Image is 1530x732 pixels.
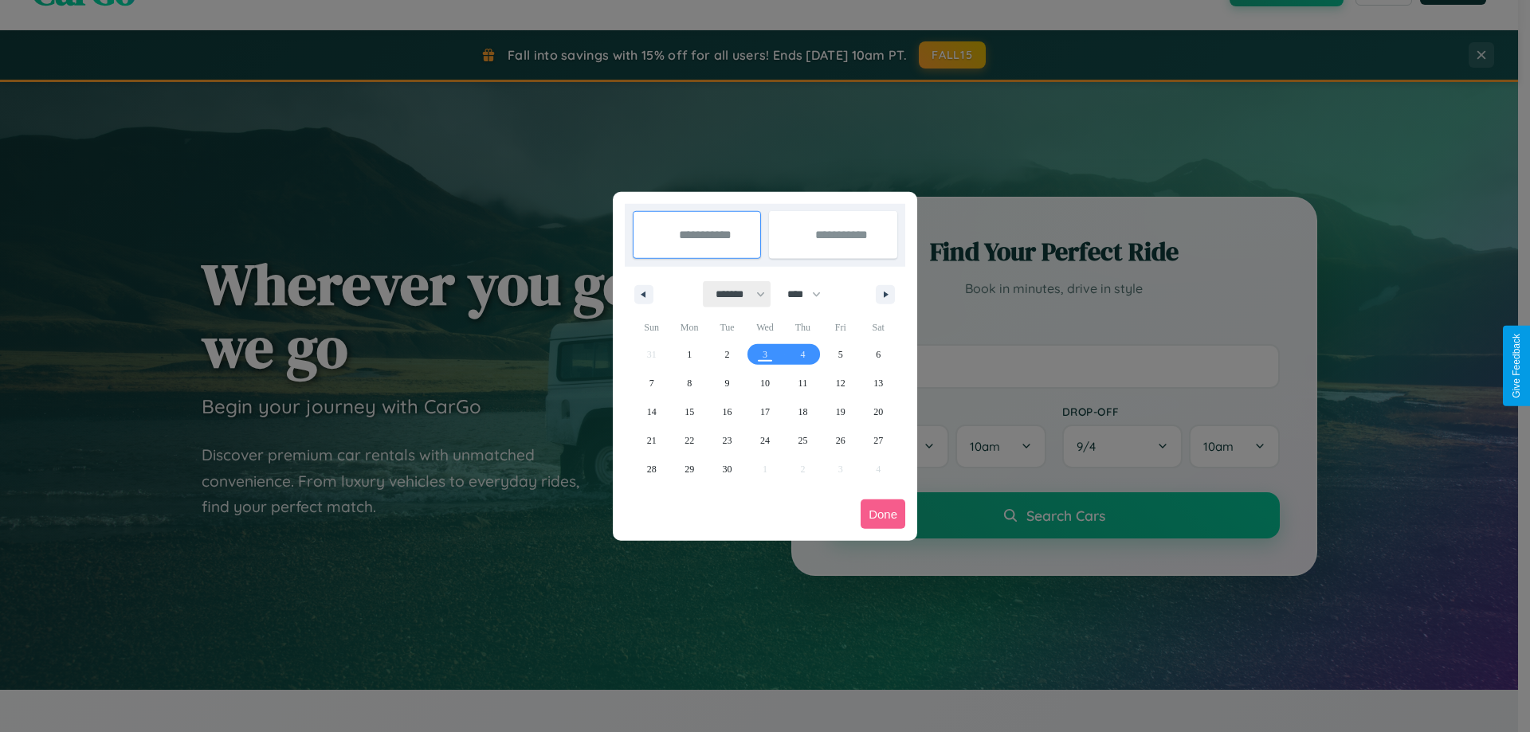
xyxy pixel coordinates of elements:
button: 14 [633,397,670,426]
button: 26 [822,426,859,455]
button: 23 [708,426,746,455]
button: 15 [670,397,708,426]
span: Tue [708,315,746,340]
span: Thu [784,315,822,340]
span: 20 [873,397,883,426]
button: 24 [746,426,783,455]
span: 12 [836,369,845,397]
button: 1 [670,340,708,369]
button: 30 [708,455,746,483]
button: 2 [708,340,746,369]
span: Wed [746,315,783,340]
span: 10 [760,369,770,397]
button: 20 [860,397,897,426]
span: 5 [838,340,843,369]
span: 15 [685,397,694,426]
button: 25 [784,426,822,455]
span: 3 [763,340,767,369]
span: 6 [876,340,881,369]
button: 7 [633,369,670,397]
span: 28 [647,455,657,483]
span: 7 [649,369,654,397]
span: Sat [860,315,897,340]
span: 11 [798,369,808,397]
span: 17 [760,397,770,426]
button: 19 [822,397,859,426]
span: 19 [836,397,845,426]
span: 2 [725,340,730,369]
span: 24 [760,426,770,455]
button: 6 [860,340,897,369]
button: 3 [746,340,783,369]
span: Sun [633,315,670,340]
button: 16 [708,397,746,426]
span: 8 [687,369,692,397]
button: 12 [822,369,859,397]
button: 10 [746,369,783,397]
span: 9 [725,369,730,397]
button: 17 [746,397,783,426]
button: 8 [670,369,708,397]
span: 26 [836,426,845,455]
button: 21 [633,426,670,455]
button: 13 [860,369,897,397]
span: 23 [723,426,732,455]
div: Give Feedback [1511,334,1522,398]
button: 11 [784,369,822,397]
button: Done [861,499,905,529]
button: 28 [633,455,670,483]
span: 14 [647,397,657,426]
span: 21 [647,426,657,455]
span: 27 [873,426,883,455]
span: 13 [873,369,883,397]
button: 18 [784,397,822,426]
span: 29 [685,455,694,483]
span: 25 [798,426,807,455]
button: 27 [860,426,897,455]
span: Mon [670,315,708,340]
span: 1 [687,340,692,369]
button: 4 [784,340,822,369]
button: 5 [822,340,859,369]
span: 4 [800,340,805,369]
span: 22 [685,426,694,455]
button: 29 [670,455,708,483]
span: 16 [723,397,732,426]
span: 18 [798,397,807,426]
span: Fri [822,315,859,340]
button: 22 [670,426,708,455]
button: 9 [708,369,746,397]
span: 30 [723,455,732,483]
